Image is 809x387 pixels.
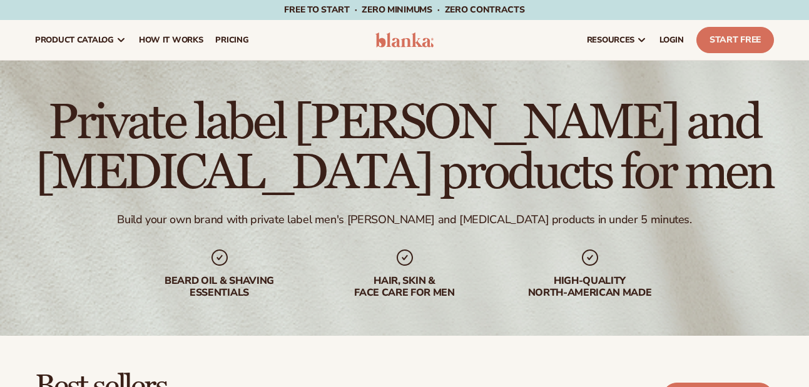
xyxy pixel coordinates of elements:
[284,4,524,16] span: Free to start · ZERO minimums · ZERO contracts
[696,27,774,53] a: Start Free
[35,35,114,45] span: product catalog
[35,98,774,198] h1: Private label [PERSON_NAME] and [MEDICAL_DATA] products for men
[653,20,690,60] a: LOGIN
[325,275,485,299] div: hair, skin & face care for men
[510,275,670,299] div: High-quality North-american made
[29,20,133,60] a: product catalog
[375,33,434,48] img: logo
[117,213,691,227] div: Build your own brand with private label men's [PERSON_NAME] and [MEDICAL_DATA] products in under ...
[215,35,248,45] span: pricing
[659,35,684,45] span: LOGIN
[587,35,634,45] span: resources
[140,275,300,299] div: beard oil & shaving essentials
[581,20,653,60] a: resources
[133,20,210,60] a: How It Works
[139,35,203,45] span: How It Works
[209,20,255,60] a: pricing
